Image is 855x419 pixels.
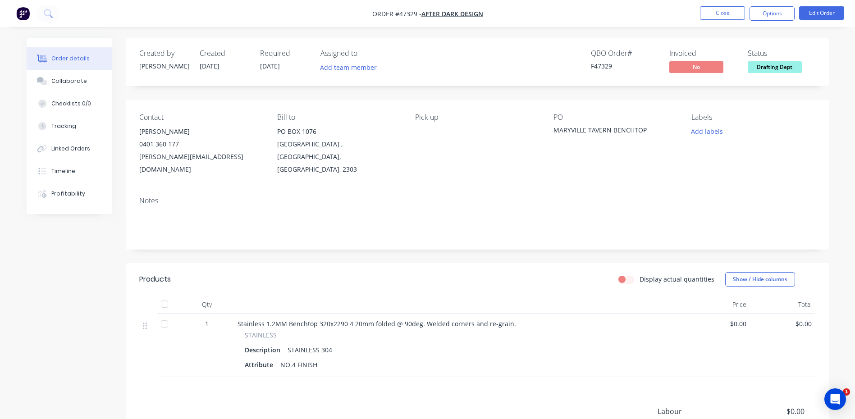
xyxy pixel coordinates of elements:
div: Checklists 0/0 [51,100,91,108]
div: Attribute [245,358,277,371]
div: Collaborate [51,77,87,85]
div: Labels [691,113,815,122]
span: STAINLESS [245,330,277,340]
span: 1 [205,319,209,328]
div: PO [553,113,677,122]
button: Add team member [320,61,382,73]
button: Drafting Dept [748,61,802,75]
div: [PERSON_NAME][EMAIL_ADDRESS][DOMAIN_NAME] [139,150,263,176]
div: Products [139,274,171,285]
div: STAINLESS 304 [284,343,336,356]
div: Notes [139,196,815,205]
div: Invoiced [669,49,737,58]
button: Timeline [27,160,112,182]
div: Status [748,49,815,58]
div: Created by [139,49,189,58]
span: 1 [843,388,850,396]
div: [PERSON_NAME]0401 360 177[PERSON_NAME][EMAIL_ADDRESS][DOMAIN_NAME] [139,125,263,176]
div: MARYVILLE TAVERN BENCHTOP [553,125,666,138]
div: Bill to [277,113,401,122]
div: Open Intercom Messenger [824,388,846,410]
div: Total [750,296,815,314]
div: [GEOGRAPHIC_DATA] , [GEOGRAPHIC_DATA], [GEOGRAPHIC_DATA], 2303 [277,138,401,176]
span: $0.00 [737,406,804,417]
img: Factory [16,7,30,20]
button: Collaborate [27,70,112,92]
button: Show / Hide columns [725,272,795,287]
span: Labour [658,406,738,417]
div: Price [685,296,750,314]
span: No [669,61,723,73]
span: Stainless 1.2MM Benchtop 320x2290 4 20mm folded @ 90deg. Welded corners and re-grain. [238,319,516,328]
button: Profitability [27,182,112,205]
button: Order details [27,47,112,70]
button: Close [700,6,745,20]
div: [PERSON_NAME] [139,61,189,71]
span: $0.00 [754,319,812,328]
div: Pick up [415,113,539,122]
div: PO BOX 1076 [277,125,401,138]
button: Add team member [315,61,381,73]
div: NO.4 FINISH [277,358,321,371]
div: QBO Order # [591,49,658,58]
span: [DATE] [260,62,280,70]
div: 0401 360 177 [139,138,263,150]
button: Edit Order [799,6,844,20]
button: Add labels [686,125,728,137]
button: Options [750,6,795,21]
div: Linked Orders [51,145,90,153]
button: Tracking [27,115,112,137]
div: Qty [180,296,234,314]
div: Timeline [51,167,75,175]
span: Drafting Dept [748,61,802,73]
div: Profitability [51,190,85,198]
span: [DATE] [200,62,219,70]
span: $0.00 [688,319,746,328]
div: [PERSON_NAME] [139,125,263,138]
a: AFTER DARK DESIGN [421,9,483,18]
div: Created [200,49,249,58]
div: Contact [139,113,263,122]
div: PO BOX 1076[GEOGRAPHIC_DATA] , [GEOGRAPHIC_DATA], [GEOGRAPHIC_DATA], 2303 [277,125,401,176]
label: Display actual quantities [640,274,714,284]
div: Tracking [51,122,76,130]
span: Order #47329 - [372,9,421,18]
button: Linked Orders [27,137,112,160]
button: Checklists 0/0 [27,92,112,115]
div: F47329 [591,61,658,71]
div: Description [245,343,284,356]
div: Order details [51,55,90,63]
div: Assigned to [320,49,411,58]
div: Required [260,49,310,58]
